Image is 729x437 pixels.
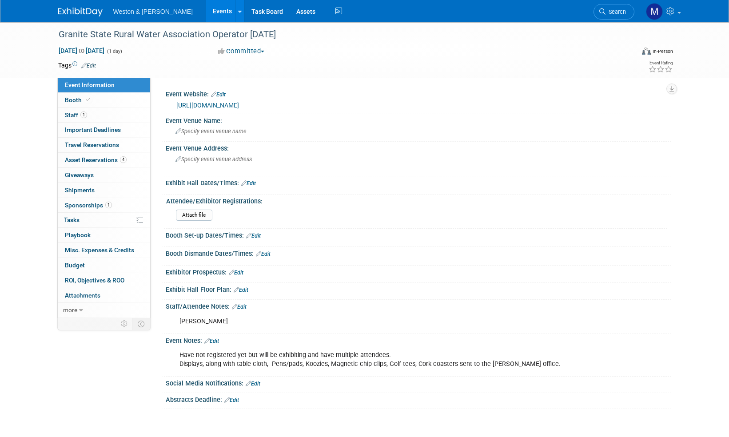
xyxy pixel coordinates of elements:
[80,111,87,118] span: 1
[176,102,239,109] a: [URL][DOMAIN_NAME]
[166,229,671,240] div: Booth Set-up Dates/Times:
[58,78,150,92] a: Event Information
[105,202,112,208] span: 1
[166,247,671,258] div: Booth Dismantle Dates/Times:
[166,195,667,206] div: Attendee/Exhibitor Registrations:
[58,108,150,123] a: Staff1
[166,266,671,277] div: Exhibitor Prospectus:
[246,233,261,239] a: Edit
[234,287,248,293] a: Edit
[106,48,122,54] span: (1 day)
[132,318,150,330] td: Toggle Event Tabs
[652,48,673,55] div: In-Person
[58,288,150,303] a: Attachments
[166,334,671,346] div: Event Notes:
[215,47,268,56] button: Committed
[58,228,150,242] a: Playbook
[166,176,671,188] div: Exhibit Hall Dates/Times:
[65,156,127,163] span: Asset Reservations
[65,277,124,284] span: ROI, Objectives & ROO
[65,141,119,148] span: Travel Reservations
[58,168,150,183] a: Giveaways
[65,246,134,254] span: Misc. Expenses & Credits
[65,81,115,88] span: Event Information
[211,91,226,98] a: Edit
[229,270,243,276] a: Edit
[166,142,671,153] div: Event Venue Address:
[58,47,105,55] span: [DATE] [DATE]
[65,126,121,133] span: Important Deadlines
[232,304,247,310] a: Edit
[175,156,252,163] span: Specify event venue address
[58,153,150,167] a: Asset Reservations4
[173,346,574,373] div: Have not registered yet but will be exhibiting and have multiple attendees. Displays, along with ...
[58,273,150,288] a: ROI, Objectives & ROO
[113,8,193,15] span: Weston & [PERSON_NAME]
[241,180,256,187] a: Edit
[65,262,85,269] span: Budget
[58,123,150,137] a: Important Deadlines
[204,338,219,344] a: Edit
[224,397,239,403] a: Edit
[58,243,150,258] a: Misc. Expenses & Credits
[606,8,626,15] span: Search
[166,393,671,405] div: Abstracts Deadline:
[166,87,671,99] div: Event Website:
[58,183,150,198] a: Shipments
[58,61,96,70] td: Tags
[649,61,673,65] div: Event Rating
[58,8,103,16] img: ExhibitDay
[58,258,150,273] a: Budget
[58,303,150,318] a: more
[65,202,112,209] span: Sponsorships
[642,48,651,55] img: Format-Inperson.png
[58,93,150,107] a: Booth
[63,306,77,314] span: more
[65,231,91,238] span: Playbook
[65,111,87,119] span: Staff
[166,377,671,388] div: Social Media Notifications:
[646,3,663,20] img: Mary Ann Trujillo
[246,381,260,387] a: Edit
[64,216,80,223] span: Tasks
[166,300,671,311] div: Staff/Attendee Notes:
[582,46,673,60] div: Event Format
[594,4,634,20] a: Search
[58,213,150,227] a: Tasks
[65,171,94,179] span: Giveaways
[117,318,132,330] td: Personalize Event Tab Strip
[81,63,96,69] a: Edit
[58,198,150,213] a: Sponsorships1
[65,96,92,103] span: Booth
[256,251,271,257] a: Edit
[173,313,574,330] div: [PERSON_NAME]
[120,156,127,163] span: 4
[56,27,621,43] div: Granite State Rural Water Association Operator [DATE]
[65,292,100,299] span: Attachments
[58,138,150,152] a: Travel Reservations
[86,97,90,102] i: Booth reservation complete
[175,128,247,135] span: Specify event venue name
[166,283,671,294] div: Exhibit Hall Floor Plan:
[166,114,671,125] div: Event Venue Name:
[65,187,95,194] span: Shipments
[77,47,86,54] span: to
